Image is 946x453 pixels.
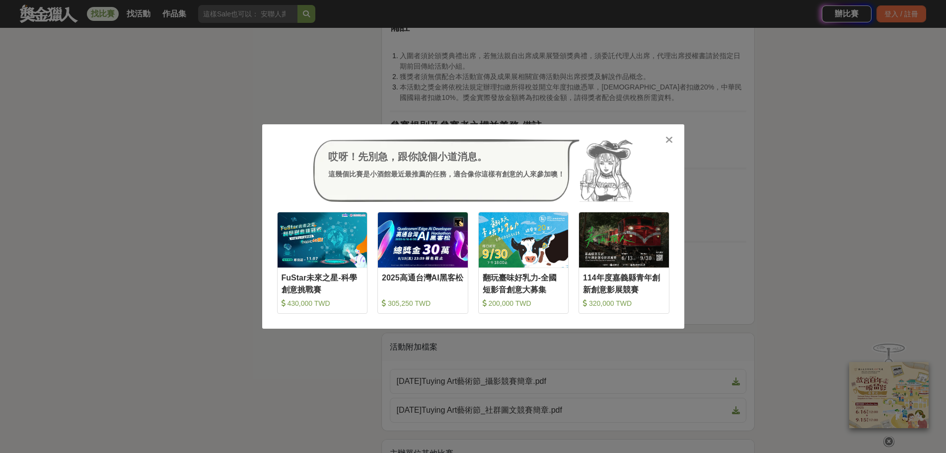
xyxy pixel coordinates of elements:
[483,272,565,294] div: 翻玩臺味好乳力-全國短影音創意大募集
[382,298,464,308] div: 305,250 TWD
[282,298,364,308] div: 430,000 TWD
[328,149,565,164] div: 哎呀！先別急，跟你說個小道消息。
[479,212,569,268] img: Cover Image
[278,212,367,268] img: Cover Image
[478,212,569,314] a: Cover Image翻玩臺味好乳力-全國短影音創意大募集 200,000 TWD
[378,212,468,268] img: Cover Image
[277,212,368,314] a: Cover ImageFuStar未來之星-科學創意挑戰賽 430,000 TWD
[483,298,565,308] div: 200,000 TWD
[583,272,665,294] div: 114年度嘉義縣青年創新創意影展競賽
[580,139,633,202] img: Avatar
[382,272,464,294] div: 2025高通台灣AI黑客松
[583,298,665,308] div: 320,000 TWD
[579,212,669,314] a: Cover Image114年度嘉義縣青年創新創意影展競賽 320,000 TWD
[328,169,565,180] div: 這幾個比賽是小酒館最近最推薦的任務，適合像你這樣有創意的人來參加噢！
[579,212,669,268] img: Cover Image
[282,272,364,294] div: FuStar未來之星-科學創意挑戰賽
[377,212,468,314] a: Cover Image2025高通台灣AI黑客松 305,250 TWD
